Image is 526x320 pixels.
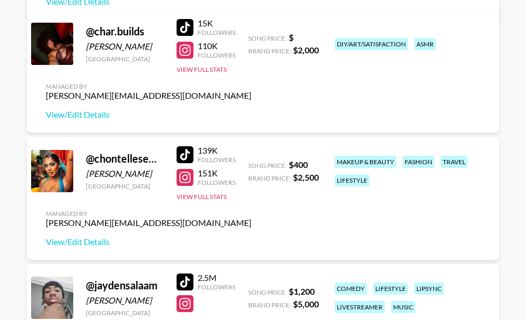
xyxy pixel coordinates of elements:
[289,159,308,170] strong: $ 400
[86,41,164,52] div: [PERSON_NAME]
[86,182,164,190] div: [GEOGRAPHIC_DATA]
[414,283,444,295] div: lipsync
[198,283,236,291] div: Followers
[86,55,164,63] div: [GEOGRAPHIC_DATA]
[198,145,236,156] div: 139K
[46,109,251,120] a: View/Edit Details
[46,210,251,218] div: Managed By
[248,174,291,182] span: Brand Price:
[46,237,251,247] a: View/Edit Details
[248,301,291,309] span: Brand Price:
[335,301,385,313] div: livestreamer
[86,25,164,38] div: @ char.builds
[335,38,408,50] div: diy/art/satisfaction
[198,156,236,164] div: Followers
[335,156,396,168] div: makeup & beauty
[86,279,164,292] div: @ jaydensalaam
[198,272,236,283] div: 2.5M
[248,34,287,42] span: Song Price:
[441,156,467,168] div: travel
[373,283,408,295] div: lifestyle
[335,174,369,186] div: lifestyle
[198,29,236,36] div: Followers
[293,45,319,55] strong: $ 2,000
[46,90,251,101] div: [PERSON_NAME][EMAIL_ADDRESS][DOMAIN_NAME]
[198,18,236,29] div: 15K
[86,295,164,306] div: [PERSON_NAME]
[335,283,367,295] div: comedy
[198,168,236,178] div: 151K
[198,178,236,186] div: Followers
[293,299,319,309] strong: $ 5,000
[248,47,291,55] span: Brand Price:
[86,309,164,317] div: [GEOGRAPHIC_DATA]
[198,51,236,59] div: Followers
[46,218,251,228] div: [PERSON_NAME][EMAIL_ADDRESS][DOMAIN_NAME]
[289,286,315,296] strong: $ 1,200
[198,41,236,51] div: 110K
[86,152,164,165] div: @ chontellesewett
[289,32,294,42] strong: $
[86,168,164,179] div: [PERSON_NAME]
[248,162,287,170] span: Song Price:
[293,172,319,182] strong: $ 2,500
[177,65,227,73] button: View Full Stats
[177,193,227,201] button: View Full Stats
[46,82,251,90] div: Managed By
[248,288,287,296] span: Song Price:
[403,156,434,168] div: fashion
[414,38,436,50] div: asmr
[391,301,415,313] div: music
